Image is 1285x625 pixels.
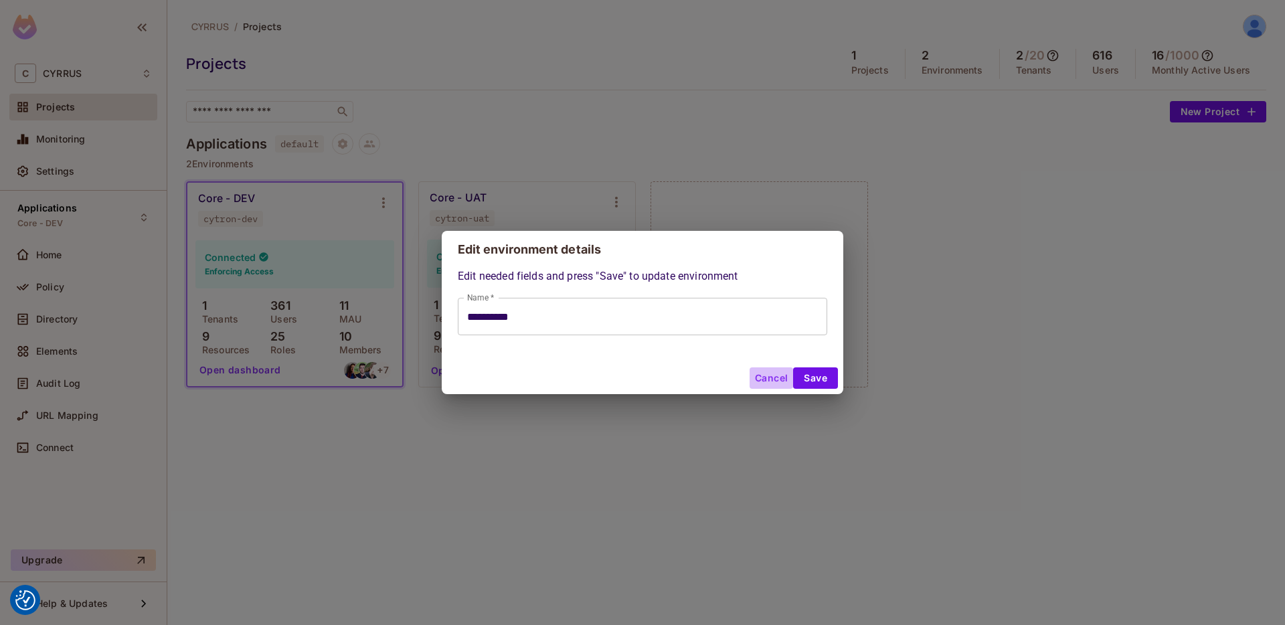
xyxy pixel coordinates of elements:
[15,590,35,610] img: Revisit consent button
[467,292,494,303] label: Name *
[442,231,843,268] h2: Edit environment details
[793,367,838,389] button: Save
[750,367,793,389] button: Cancel
[458,268,827,335] div: Edit needed fields and press "Save" to update environment
[15,590,35,610] button: Consent Preferences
